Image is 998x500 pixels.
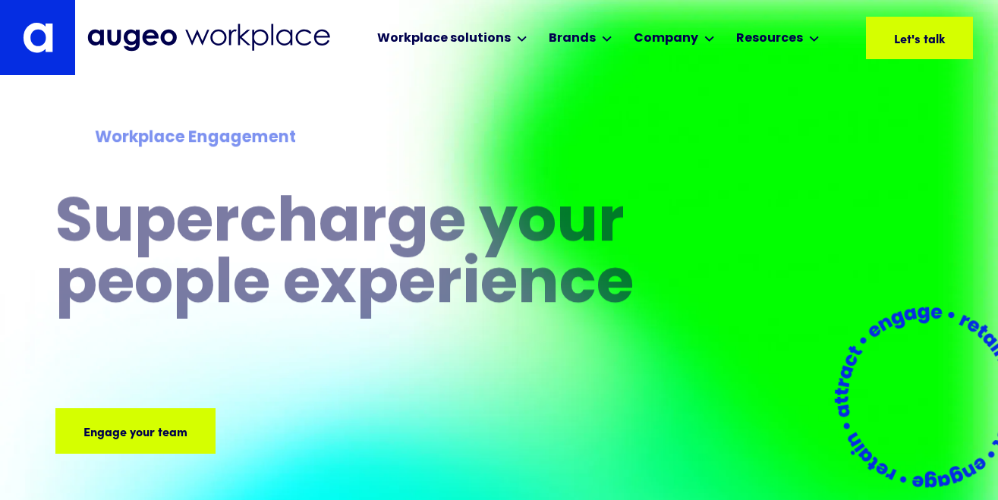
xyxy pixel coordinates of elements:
[736,30,803,48] div: Resources
[23,22,53,53] img: Augeo's "a" monogram decorative logo in white.
[549,30,596,48] div: Brands
[634,30,698,48] div: Company
[55,194,711,317] h1: Supercharge your people experience
[55,408,216,454] a: Engage your team
[377,30,511,48] div: Workplace solutions
[95,126,672,150] div: Workplace Engagement
[87,24,330,52] img: Augeo Workplace business unit full logo in mignight blue.
[866,17,973,59] a: Let's talk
